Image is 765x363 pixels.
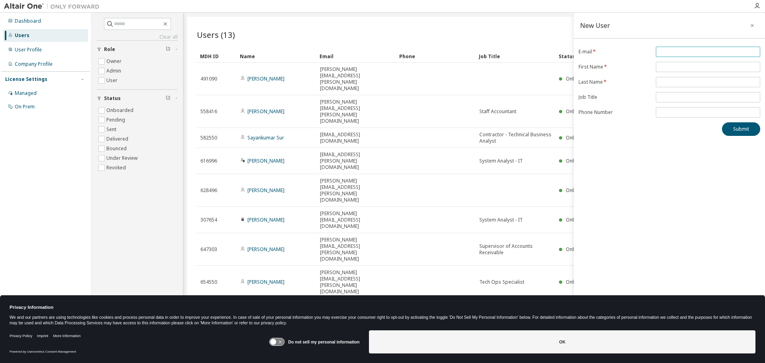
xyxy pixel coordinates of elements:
span: 558416 [200,108,217,115]
a: [PERSON_NAME] [247,279,284,285]
a: [PERSON_NAME] [247,187,284,194]
span: Status [104,95,121,102]
span: 628496 [200,187,217,194]
button: Status [97,90,178,107]
label: Onboarded [106,106,135,115]
div: Status [559,50,710,63]
button: Role [97,41,178,58]
label: Phone Number [579,109,651,116]
label: First Name [579,64,651,70]
label: User [106,76,119,85]
label: Delivered [106,134,130,144]
span: [PERSON_NAME][EMAIL_ADDRESS][PERSON_NAME][DOMAIN_NAME] [320,269,392,295]
span: [PERSON_NAME][EMAIL_ADDRESS][PERSON_NAME][DOMAIN_NAME] [320,99,392,124]
div: License Settings [5,76,47,82]
a: [PERSON_NAME] [247,157,284,164]
div: Job Title [479,50,552,63]
div: On Prem [15,104,35,110]
span: Users (13) [197,29,235,40]
label: Under Review [106,153,139,163]
div: Phone [399,50,473,63]
a: Sayankumar Sur [247,134,284,141]
span: Supervisor of Accounts Receivable [479,243,552,256]
label: Sent [106,125,118,134]
span: Onboarded [566,216,593,223]
a: [PERSON_NAME] [247,108,284,115]
a: [PERSON_NAME] [247,246,284,253]
label: Last Name [579,79,651,85]
label: Bounced [106,144,128,153]
span: [EMAIL_ADDRESS][PERSON_NAME][DOMAIN_NAME] [320,151,392,171]
span: 616996 [200,158,217,164]
span: Staff Accountant [479,108,516,115]
button: Submit [722,122,760,136]
div: Email [320,50,393,63]
span: [PERSON_NAME][EMAIL_ADDRESS][PERSON_NAME][DOMAIN_NAME] [320,178,392,203]
span: Onboarded [566,108,593,115]
div: Company Profile [15,61,53,67]
a: Clear all [97,34,178,40]
span: Contractor - Technical Business Analyst [479,131,552,144]
span: Onboarded [566,157,593,164]
span: Tech Ops Specialist [479,279,524,285]
span: 491090 [200,76,217,82]
div: MDH ID [200,50,233,63]
a: [PERSON_NAME] [247,216,284,223]
span: Clear filter [166,46,171,53]
span: 654550 [200,279,217,285]
div: Managed [15,90,37,96]
span: Onboarded [566,187,593,194]
span: 307654 [200,217,217,223]
span: Onboarded [566,75,593,82]
label: Owner [106,57,123,66]
label: Admin [106,66,123,76]
label: E-mail [579,49,651,55]
span: 582550 [200,135,217,141]
img: Altair One [4,2,104,10]
span: System Analyst - IT [479,217,523,223]
div: Name [240,50,313,63]
span: Onboarded [566,246,593,253]
span: [PERSON_NAME][EMAIL_ADDRESS][PERSON_NAME][DOMAIN_NAME] [320,237,392,262]
label: Revoked [106,163,127,173]
div: User Profile [15,47,42,53]
span: Onboarded [566,134,593,141]
div: New User [580,22,610,29]
label: Job Title [579,94,651,100]
div: Dashboard [15,18,41,24]
div: Users [15,32,29,39]
span: Onboarded [566,279,593,285]
span: 647303 [200,246,217,253]
a: [PERSON_NAME] [247,75,284,82]
span: Role [104,46,115,53]
span: [PERSON_NAME][EMAIL_ADDRESS][PERSON_NAME][DOMAIN_NAME] [320,66,392,92]
span: System Analyst - IT [479,158,523,164]
span: [PERSON_NAME][EMAIL_ADDRESS][DOMAIN_NAME] [320,210,392,230]
label: Pending [106,115,127,125]
span: Clear filter [166,95,171,102]
span: [EMAIL_ADDRESS][DOMAIN_NAME] [320,131,392,144]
